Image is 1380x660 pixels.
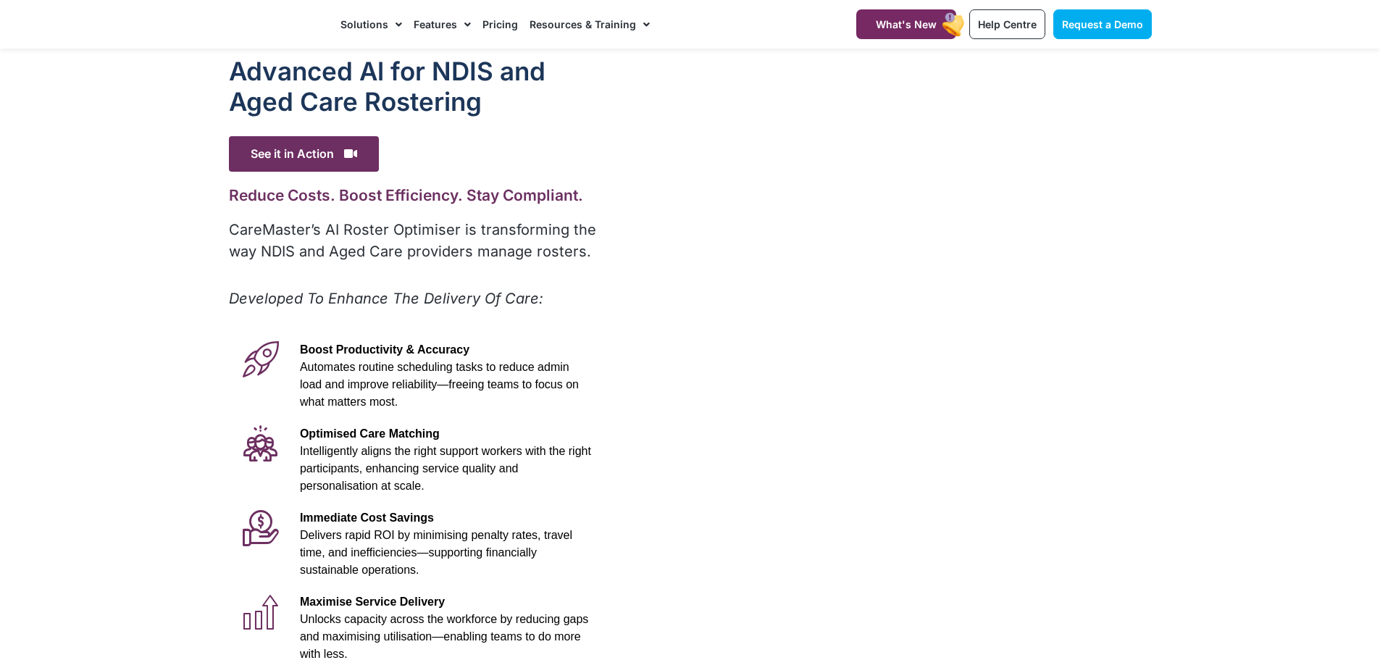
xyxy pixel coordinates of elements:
[1053,9,1152,39] a: Request a Demo
[229,14,327,35] img: CareMaster Logo
[300,613,588,660] span: Unlocks capacity across the workforce by reducing gaps and maximising utilisation—enabling teams ...
[856,9,956,39] a: What's New
[229,219,599,262] p: CareMaster’s AI Roster Optimiser is transforming the way NDIS and Aged Care providers manage rost...
[969,9,1045,39] a: Help Centre
[300,427,440,440] span: Optimised Care Matching
[1062,18,1143,30] span: Request a Demo
[300,361,579,408] span: Automates routine scheduling tasks to reduce admin load and improve reliability—freeing teams to ...
[978,18,1037,30] span: Help Centre
[229,56,599,117] h1: Advanced Al for NDIS and Aged Care Rostering
[229,136,379,172] span: See it in Action
[229,290,543,307] em: Developed To Enhance The Delivery Of Care:
[300,529,572,576] span: Delivers rapid ROI by minimising penalty rates, travel time, and inefficiencies—supporting financ...
[300,596,445,608] span: Maximise Service Delivery
[300,445,591,492] span: Intelligently aligns the right support workers with the right participants, enhancing service qua...
[300,511,434,524] span: Immediate Cost Savings
[876,18,937,30] span: What's New
[229,186,599,204] h2: Reduce Costs. Boost Efficiency. Stay Compliant.
[300,343,469,356] span: Boost Productivity & Accuracy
